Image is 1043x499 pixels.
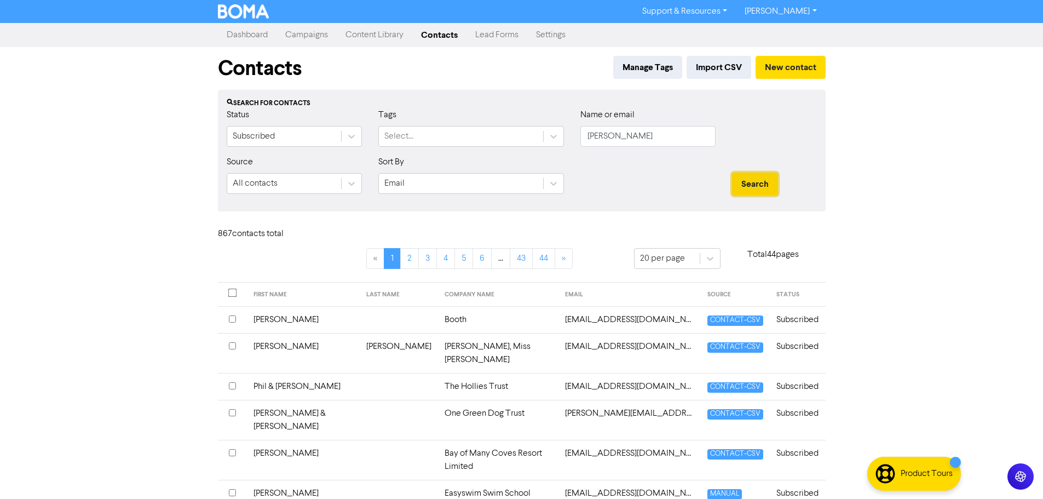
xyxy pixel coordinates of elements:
[707,382,763,393] span: CONTACT-CSV
[558,400,701,440] td: aaron.dan.c@gmail.com
[770,400,825,440] td: Subscribed
[233,130,275,143] div: Subscribed
[558,440,701,480] td: accounts@bayofmanycoves.co.nz
[384,130,413,143] div: Select...
[770,373,825,400] td: Subscribed
[438,306,558,333] td: Booth
[580,108,635,122] label: Name or email
[707,409,763,420] span: CONTACT-CSV
[438,283,558,307] th: COMPANY NAME
[218,24,276,46] a: Dashboard
[687,56,751,79] button: Import CSV
[438,333,558,373] td: [PERSON_NAME], Miss [PERSON_NAME]
[558,333,701,373] td: 29banstead@gmail.com
[770,333,825,373] td: Subscribed
[418,248,437,269] a: Page 3
[472,248,492,269] a: Page 6
[218,56,302,81] h1: Contacts
[436,248,455,269] a: Page 4
[218,4,269,19] img: BOMA Logo
[233,177,278,190] div: All contacts
[337,24,412,46] a: Content Library
[510,248,533,269] a: Page 43
[736,3,825,20] a: [PERSON_NAME]
[532,248,555,269] a: Page 44
[707,449,763,460] span: CONTACT-CSV
[558,373,701,400] td: aadcooke@gmail.com
[558,283,701,307] th: EMAIL
[384,248,401,269] a: Page 1 is your current page
[558,306,701,333] td: 1410catz@gmail.com
[721,248,826,261] p: Total 44 pages
[707,342,763,353] span: CONTACT-CSV
[378,156,404,169] label: Sort By
[707,316,763,326] span: CONTACT-CSV
[756,56,826,79] button: New contact
[906,381,1043,499] iframe: Chat Widget
[247,440,360,480] td: [PERSON_NAME]
[360,283,438,307] th: LAST NAME
[247,373,360,400] td: Phil & [PERSON_NAME]
[247,283,360,307] th: FIRST NAME
[412,24,466,46] a: Contacts
[770,306,825,333] td: Subscribed
[633,3,736,20] a: Support & Resources
[701,283,770,307] th: SOURCE
[555,248,573,269] a: »
[227,108,249,122] label: Status
[378,108,396,122] label: Tags
[227,156,253,169] label: Source
[400,248,419,269] a: Page 2
[438,373,558,400] td: The Hollies Trust
[218,229,306,239] h6: 867 contact s total
[360,333,438,373] td: [PERSON_NAME]
[227,99,817,108] div: Search for contacts
[247,333,360,373] td: [PERSON_NAME]
[247,400,360,440] td: [PERSON_NAME] & [PERSON_NAME]
[640,252,685,265] div: 20 per page
[247,306,360,333] td: [PERSON_NAME]
[770,440,825,480] td: Subscribed
[438,400,558,440] td: One Green Dog Trust
[438,440,558,480] td: Bay of Many Coves Resort Limited
[454,248,473,269] a: Page 5
[276,24,337,46] a: Campaigns
[613,56,682,79] button: Manage Tags
[384,177,405,190] div: Email
[770,283,825,307] th: STATUS
[732,173,778,196] button: Search
[466,24,527,46] a: Lead Forms
[527,24,574,46] a: Settings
